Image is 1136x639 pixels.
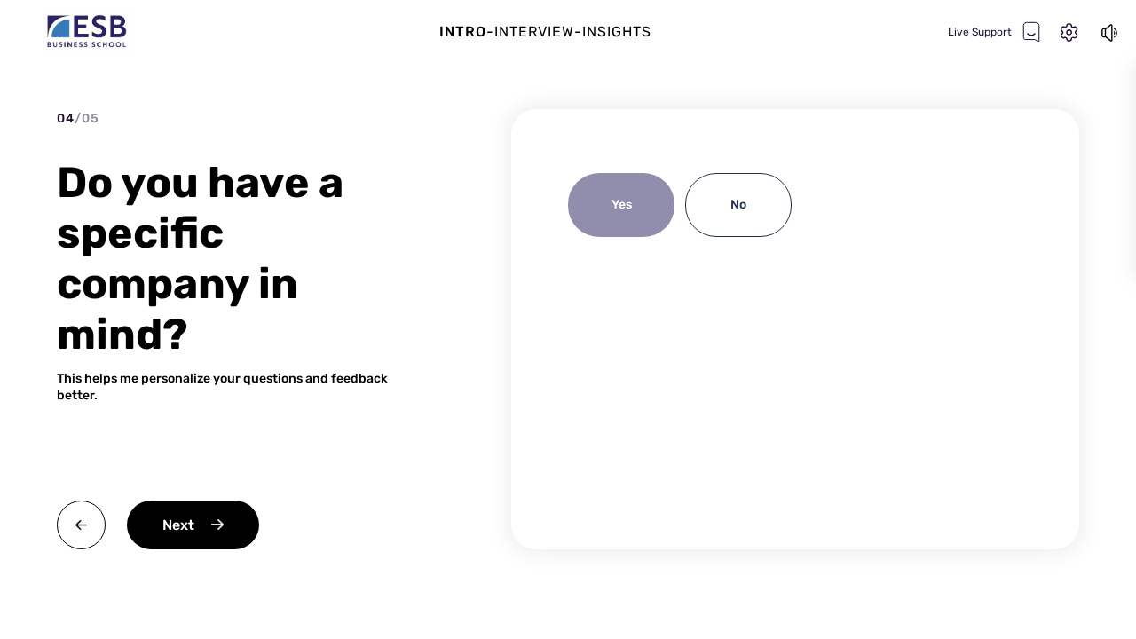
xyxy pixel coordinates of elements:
div: Interview [494,21,574,43]
img: back [57,501,106,549]
div: - [574,21,582,43]
span: / 05 [75,111,99,126]
div: Do you have a specific company in mind? [57,157,430,359]
img: logo [35,12,142,52]
div: Insights [582,21,651,43]
div: Intro [439,21,486,43]
div: This helps me personalize your questions and feedback better. [57,370,430,404]
div: Next [127,501,259,549]
div: No [685,173,792,237]
div: Live Support [948,21,1040,43]
div: 04 [57,109,99,128]
div: - [486,21,494,43]
div: Yes [568,173,674,237]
